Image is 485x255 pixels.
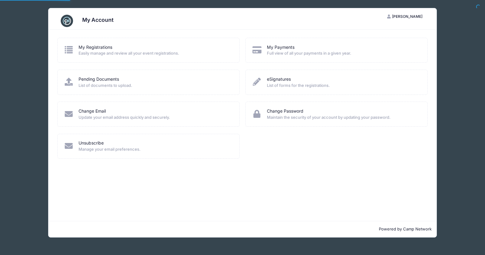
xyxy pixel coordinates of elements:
[267,44,294,51] a: My Payments
[53,226,432,232] p: Powered by Camp Network
[79,83,231,89] span: List of documents to upload.
[79,50,231,56] span: Easily manage and review all your event registrations.
[267,50,420,56] span: Full view of all your payments in a given year.
[79,140,104,146] a: Unsubscribe
[79,114,231,121] span: Update your email address quickly and securely.
[61,15,73,27] img: CampNetwork
[267,108,303,114] a: Change Password
[79,44,112,51] a: My Registrations
[79,76,119,83] a: Pending Documents
[267,76,291,83] a: eSignatures
[392,14,422,19] span: [PERSON_NAME]
[82,17,114,23] h3: My Account
[382,11,428,22] button: [PERSON_NAME]
[267,114,420,121] span: Maintain the security of your account by updating your password.
[79,146,231,153] span: Manage your email preferences.
[79,108,106,114] a: Change Email
[267,83,420,89] span: List of forms for the registrations.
